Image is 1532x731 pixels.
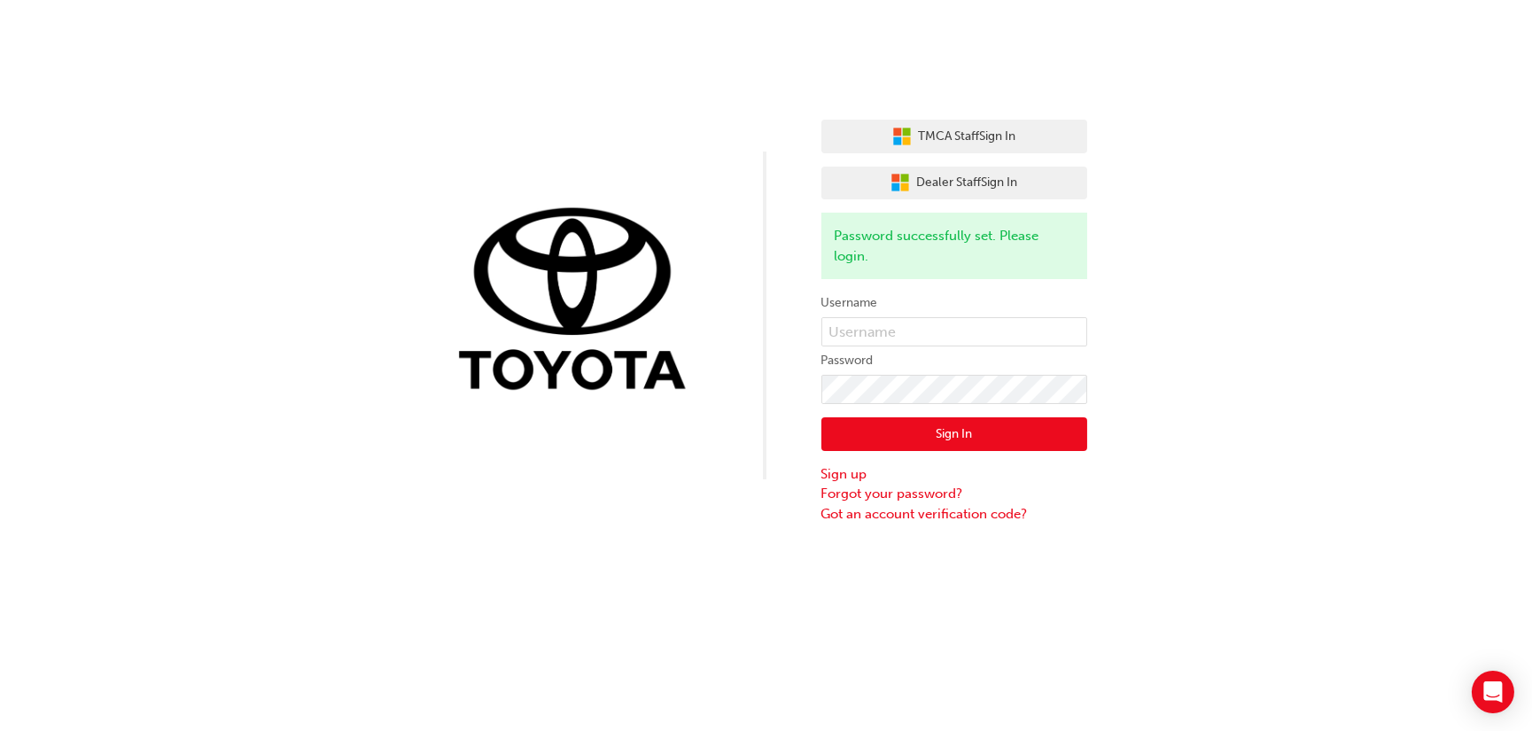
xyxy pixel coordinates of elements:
[821,417,1087,451] button: Sign In
[821,292,1087,314] label: Username
[821,167,1087,200] button: Dealer StaffSign In
[821,120,1087,153] button: TMCA StaffSign In
[821,464,1087,485] a: Sign up
[821,317,1087,347] input: Username
[821,213,1087,279] div: Password successfully set. Please login.
[919,127,1016,147] span: TMCA Staff Sign In
[917,173,1018,193] span: Dealer Staff Sign In
[821,484,1087,504] a: Forgot your password?
[446,204,712,400] img: Trak
[1472,671,1514,713] div: Open Intercom Messenger
[821,504,1087,525] a: Got an account verification code?
[821,350,1087,371] label: Password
